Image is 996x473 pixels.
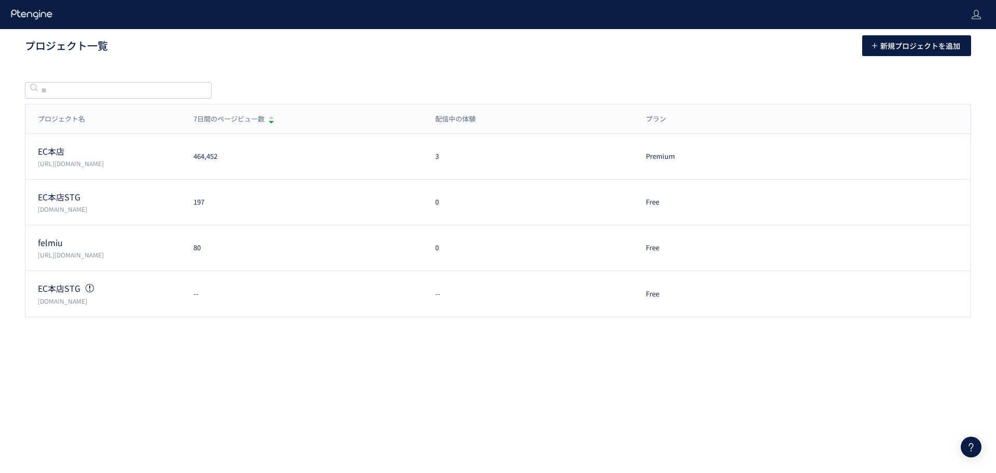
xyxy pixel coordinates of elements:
[25,38,839,53] h1: プロジェクト一覧
[435,114,476,124] span: 配信中の体験
[646,114,666,124] span: プラン
[181,289,423,299] div: --
[181,243,423,253] div: 80
[38,237,181,249] p: felmiu
[633,197,815,207] div: Free
[633,243,815,253] div: Free
[38,159,181,168] p: https://etvos.com
[423,289,634,299] div: --
[633,152,815,161] div: Premium
[880,35,960,56] span: 新規プロジェクトを追加
[181,197,423,207] div: 197
[181,152,423,161] div: 464,452
[38,296,181,305] p: stg.etvos.com
[38,205,181,213] p: stg.etvos.com
[633,289,815,299] div: Free
[38,114,85,124] span: プロジェクト名
[862,35,971,56] button: 新規プロジェクトを追加
[38,191,181,203] p: EC本店STG
[38,250,181,259] p: https://felmiu.com
[38,282,181,294] p: EC本店STG
[423,197,634,207] div: 0
[423,243,634,253] div: 0
[38,145,181,157] p: EC本店
[193,114,265,124] span: 7日間のページビュー数
[423,152,634,161] div: 3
